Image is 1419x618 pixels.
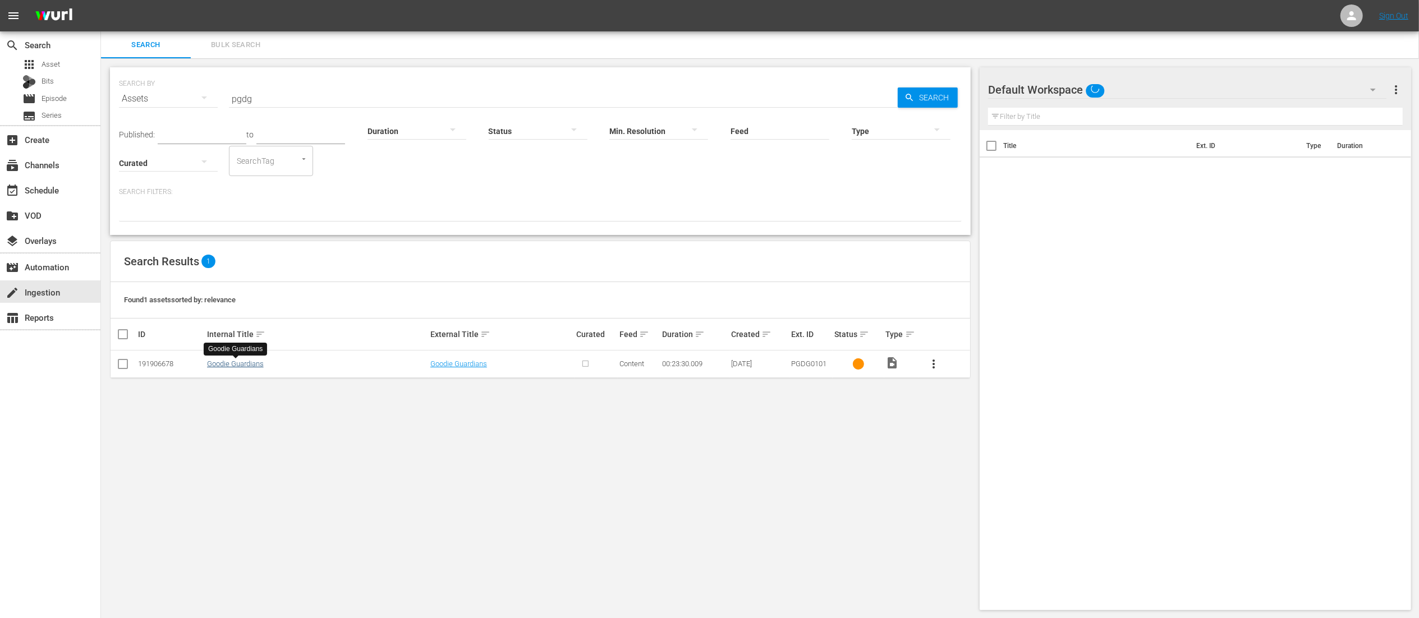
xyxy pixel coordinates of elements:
[119,83,218,114] div: Assets
[124,296,236,304] span: Found 1 assets sorted by: relevance
[639,329,649,339] span: sort
[1389,83,1403,96] span: more_vert
[119,187,962,197] p: Search Filters:
[42,76,54,87] span: Bits
[201,255,215,268] span: 1
[662,359,728,368] div: 00:23:30.009
[898,87,958,108] button: Search
[905,329,915,339] span: sort
[1299,130,1330,162] th: Type
[207,359,264,368] a: Goodie Guardians
[42,110,62,121] span: Series
[108,39,184,52] span: Search
[920,350,947,377] button: more_vert
[859,329,869,339] span: sort
[886,356,899,370] span: Video
[662,328,728,341] div: Duration
[208,344,263,354] div: Goodie Guardians
[6,184,19,197] span: Schedule
[1003,130,1190,162] th: Title
[988,74,1386,105] div: Default Workspace
[207,328,427,341] div: Internal Title
[42,93,67,104] span: Episode
[6,133,19,147] span: Create
[22,58,36,71] span: Asset
[246,130,254,139] span: to
[299,154,309,164] button: Open
[791,359,826,368] span: PGDG0101
[480,329,490,339] span: sort
[119,130,155,139] span: Published:
[430,328,573,341] div: External Title
[927,357,940,371] span: more_vert
[6,286,19,299] span: Ingestion
[915,87,958,108] span: Search
[22,75,36,89] div: Bits
[138,359,204,368] div: 191906678
[791,330,831,339] div: Ext. ID
[27,3,81,29] img: ans4CAIJ8jUAAAAAAAAAAAAAAAAAAAAAAAAgQb4GAAAAAAAAAAAAAAAAAAAAAAAAJMjXAAAAAAAAAAAAAAAAAAAAAAAAgAT5G...
[255,329,265,339] span: sort
[6,159,19,172] span: Channels
[619,328,659,341] div: Feed
[22,92,36,105] span: Episode
[761,329,772,339] span: sort
[576,330,616,339] div: Curated
[430,359,487,368] a: Goodie Guardians
[22,109,36,123] span: Series
[886,328,917,341] div: Type
[6,311,19,325] span: Reports
[6,261,19,274] span: Automation
[1379,11,1408,20] a: Sign Out
[7,9,20,22] span: menu
[731,359,788,368] div: [DATE]
[42,59,60,70] span: Asset
[834,328,883,341] div: Status
[138,330,204,339] div: ID
[198,39,274,52] span: Bulk Search
[1389,76,1403,103] button: more_vert
[619,359,644,368] span: Content
[1330,130,1398,162] th: Duration
[731,328,788,341] div: Created
[1190,130,1299,162] th: Ext. ID
[6,39,19,52] span: Search
[6,209,19,223] span: VOD
[124,255,199,268] span: Search Results
[6,234,19,248] span: Overlays
[695,329,705,339] span: sort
